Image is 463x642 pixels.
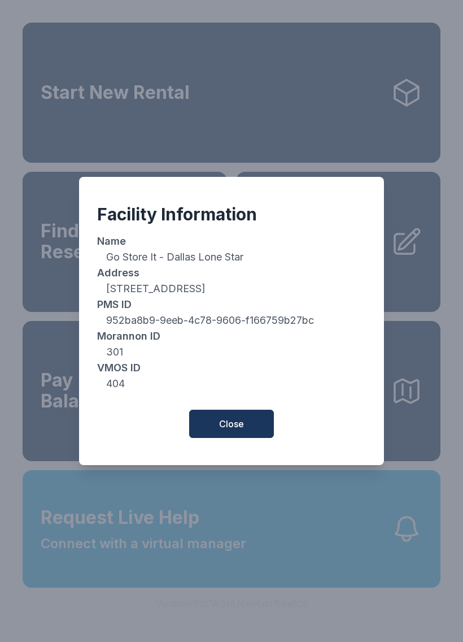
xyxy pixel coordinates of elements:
dd: 952ba8b9-9eeb-4c78-9606-f166759b27bc [97,313,366,328]
span: Close [219,417,244,431]
dd: 301 [97,344,366,360]
dd: Go Store It - Dallas Lone Star [97,249,366,265]
dt: Name [97,233,366,249]
dt: VMOS ID [97,360,366,376]
dt: Morannon ID [97,328,366,344]
div: Facility Information [97,204,366,224]
dd: [STREET_ADDRESS] [97,281,366,297]
dt: Address [97,265,366,281]
dt: PMS ID [97,297,366,313]
dd: 404 [97,376,366,392]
